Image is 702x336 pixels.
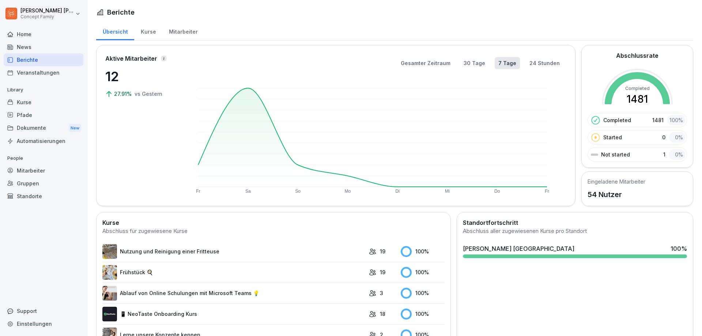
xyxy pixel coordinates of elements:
[4,41,83,53] a: News
[588,178,645,185] h5: Eingeladene Mitarbeiter
[401,288,445,299] div: 100 %
[401,309,445,320] div: 100 %
[669,132,685,143] div: 0 %
[105,54,157,63] p: Aktive Mitarbeiter
[4,190,83,203] a: Standorte
[4,164,83,177] a: Mitarbeiter
[162,22,204,40] a: Mitarbeiter
[196,189,200,194] text: Fr
[463,227,687,235] div: Abschluss aller zugewiesenen Kurse pro Standort
[4,317,83,330] a: Einstellungen
[397,57,454,69] button: Gesamter Zeitraum
[401,246,445,257] div: 100 %
[380,289,383,297] p: 3
[102,218,445,227] h2: Kurse
[460,241,690,261] a: [PERSON_NAME] [GEOGRAPHIC_DATA]100%
[4,177,83,190] a: Gruppen
[4,135,83,147] a: Automatisierungen
[4,121,83,135] a: DokumenteNew
[102,307,117,321] img: wogpw1ad3b6xttwx9rgsg3h8.png
[669,149,685,160] div: 0 %
[4,28,83,41] a: Home
[495,57,520,69] button: 7 Tage
[445,189,450,194] text: Mi
[102,286,117,301] img: e8eoks8cju23yjmx0b33vrq2.png
[69,124,81,132] div: New
[460,57,489,69] button: 30 Tage
[102,265,365,280] a: Frühstück 🍳
[380,268,385,276] p: 19
[545,189,549,194] text: Fr
[105,67,178,86] p: 12
[4,109,83,121] a: Pfade
[601,151,630,158] p: Not started
[4,305,83,317] div: Support
[667,115,685,125] div: 100 %
[380,248,385,255] p: 19
[114,90,133,98] p: 27.91%
[463,218,687,227] h2: Standortfortschritt
[134,22,162,40] a: Kurse
[102,244,365,259] a: Nutzung und Reinigung einer Fritteuse
[671,244,687,253] div: 100 %
[4,53,83,66] a: Berichte
[663,151,665,158] p: 1
[603,116,631,124] p: Completed
[96,22,134,40] a: Übersicht
[4,121,83,135] div: Dokumente
[463,244,574,253] div: [PERSON_NAME] [GEOGRAPHIC_DATA]
[395,189,399,194] text: Di
[616,51,658,60] h2: Abschlussrate
[652,116,664,124] p: 1481
[107,7,135,17] h1: Berichte
[588,189,645,200] p: 54 Nutzer
[401,267,445,278] div: 100 %
[102,227,445,235] div: Abschluss für zugewiesene Kurse
[526,57,563,69] button: 24 Stunden
[662,133,665,141] p: 0
[102,307,365,321] a: 📱 NeoTaste Onboarding Kurs
[245,189,251,194] text: Sa
[603,133,622,141] p: Started
[20,14,74,19] p: Concept Family
[4,84,83,96] p: Library
[345,189,351,194] text: Mo
[494,189,500,194] text: Do
[102,286,365,301] a: Ablauf von Online Schulungen mit Microsoft Teams 💡
[4,66,83,79] a: Veranstaltungen
[4,96,83,109] a: Kurse
[135,90,162,98] p: vs Gestern
[380,310,385,318] p: 18
[102,265,117,280] img: n6mw6n4d96pxhuc2jbr164bu.png
[4,152,83,164] p: People
[20,8,74,14] p: [PERSON_NAME] [PERSON_NAME]
[295,189,301,194] text: So
[102,244,117,259] img: b2msvuojt3s6egexuweix326.png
